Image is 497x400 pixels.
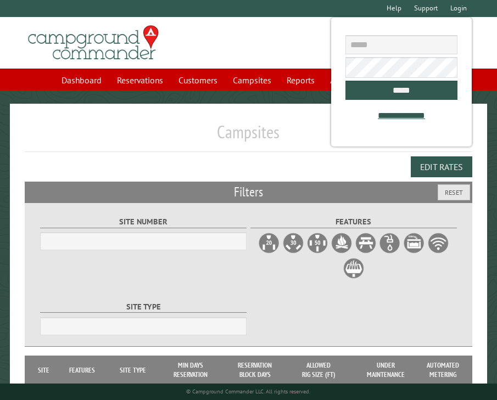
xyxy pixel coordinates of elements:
a: Reports [280,70,321,91]
label: Site Number [40,216,247,228]
th: Features [57,356,107,385]
label: Features [250,216,457,228]
h2: Filters [25,182,472,202]
th: Reservation Block Days [223,356,287,385]
label: 20A Electrical Hookup [258,232,280,254]
th: Under Maintenance [350,356,421,385]
label: Picnic Table [355,232,377,254]
label: WiFi Service [427,232,449,254]
label: Grill [343,257,365,279]
th: Site [30,356,57,385]
a: Account [323,70,366,91]
a: Reservations [110,70,170,91]
label: Site Type [40,301,247,313]
label: Sewer Hookup [403,232,425,254]
th: Automated metering [421,356,465,385]
th: Min Days Reservation [159,356,223,385]
button: Reset [438,184,470,200]
label: Firepit [331,232,353,254]
a: Customers [172,70,224,91]
button: Edit Rates [411,156,472,177]
img: Campground Commander [25,21,162,64]
a: Dashboard [55,70,108,91]
th: Allowed Rig Size (ft) [287,356,350,385]
small: © Campground Commander LLC. All rights reserved. [186,388,310,395]
h1: Campsites [25,121,472,151]
label: 50A Electrical Hookup [306,232,328,254]
label: 30A Electrical Hookup [282,232,304,254]
a: Campsites [226,70,278,91]
label: Water Hookup [379,232,401,254]
th: Site Type [107,356,159,385]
